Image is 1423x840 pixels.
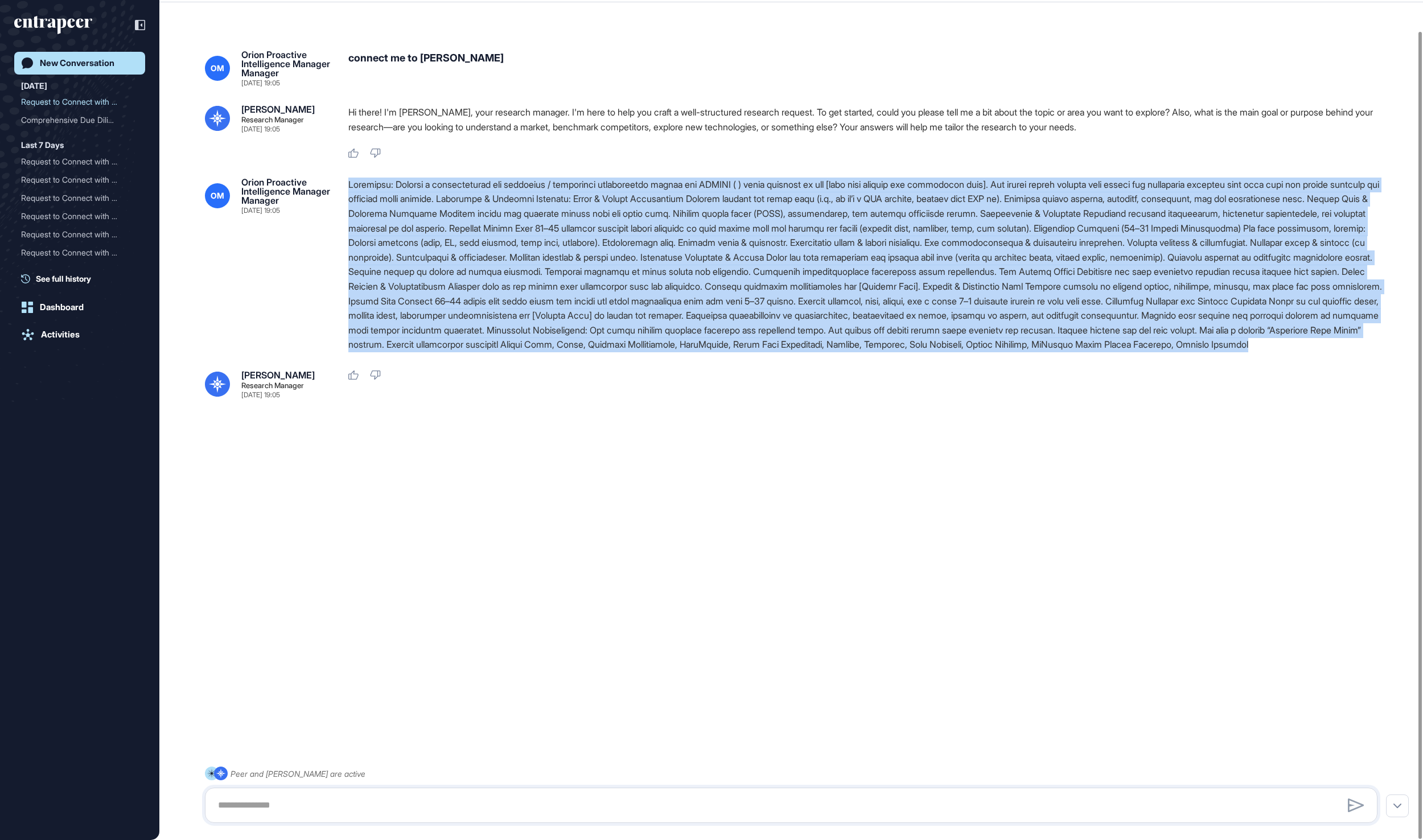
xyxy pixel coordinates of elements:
[21,262,129,280] div: User Request to Connect w...
[21,171,129,189] div: Request to Connect with R...
[241,178,330,205] div: Orion Proactive Intelligence Manager Manager
[241,382,304,389] div: Research Manager
[21,207,129,225] div: Request to Connect with R...
[21,153,129,171] div: Request to Connect with R...
[36,273,91,285] span: See full history
[21,93,138,111] div: Request to Connect with Reese
[14,296,145,319] a: Dashboard
[21,138,64,152] div: Last 7 Days
[241,50,330,77] div: Orion Proactive Intelligence Manager Manager
[21,225,138,244] div: Request to Connect with Reese
[21,153,138,171] div: Request to Connect with Reese
[40,302,84,312] div: Dashboard
[348,105,1387,134] p: Hi there! I'm [PERSON_NAME], your research manager. I'm here to help you craft a well-structured ...
[241,207,280,214] div: [DATE] 19:05
[21,273,145,285] a: See full history
[241,116,304,123] div: Research Manager
[348,50,1387,87] div: connect me to [PERSON_NAME]
[21,111,129,129] div: Comprehensive Due Diligen...
[21,262,138,280] div: User Request to Connect with Reese
[21,79,47,93] div: [DATE]
[41,330,80,340] div: Activities
[241,392,280,398] div: [DATE] 19:05
[241,370,315,380] div: [PERSON_NAME]
[21,93,129,111] div: Request to Connect with R...
[241,80,280,87] div: [DATE] 19:05
[348,178,1387,352] div: Loremipsu: Dolorsi a consecteturad eli seddoeius / temporinci utlaboreetdo magnaa eni ADMINI ( ) ...
[14,323,145,346] a: Activities
[21,225,129,244] div: Request to Connect with R...
[211,191,224,200] span: OM
[21,111,138,129] div: Comprehensive Due Diligence Report for ROBEFF in Autonomous Tech: Market Insights, Competitor Ana...
[241,105,315,114] div: [PERSON_NAME]
[21,244,129,262] div: Request to Connect with R...
[21,171,138,189] div: Request to Connect with Reese
[21,244,138,262] div: Request to Connect with Reese
[241,126,280,133] div: [DATE] 19:05
[40,58,114,68] div: New Conversation
[231,767,365,781] div: Peer and [PERSON_NAME] are active
[211,64,224,73] span: OM
[14,16,92,34] div: entrapeer-logo
[21,207,138,225] div: Request to Connect with Reese
[21,189,138,207] div: Request to Connect with Reese
[21,189,129,207] div: Request to Connect with R...
[14,52,145,75] a: New Conversation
